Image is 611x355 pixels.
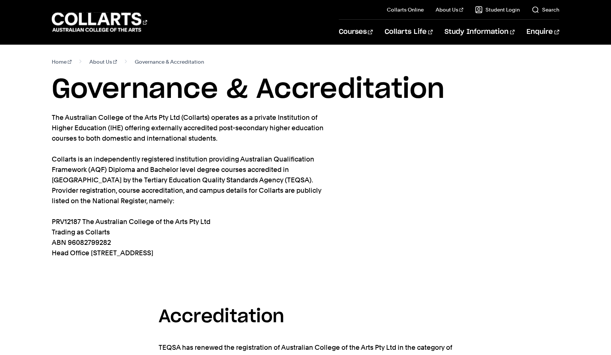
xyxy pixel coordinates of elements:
[445,20,515,44] a: Study Information
[159,303,453,332] h3: Accreditation
[52,112,324,258] p: The Australian College of the Arts Pty Ltd (Collarts) operates as a private Institution of Higher...
[475,6,520,13] a: Student Login
[526,20,559,44] a: Enquire
[52,57,71,67] a: Home
[89,57,117,67] a: About Us
[52,12,147,33] div: Go to homepage
[52,73,559,106] h1: Governance & Accreditation
[135,57,204,67] span: Governance & Accreditation
[436,6,463,13] a: About Us
[385,20,433,44] a: Collarts Life
[339,20,373,44] a: Courses
[532,6,559,13] a: Search
[387,6,424,13] a: Collarts Online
